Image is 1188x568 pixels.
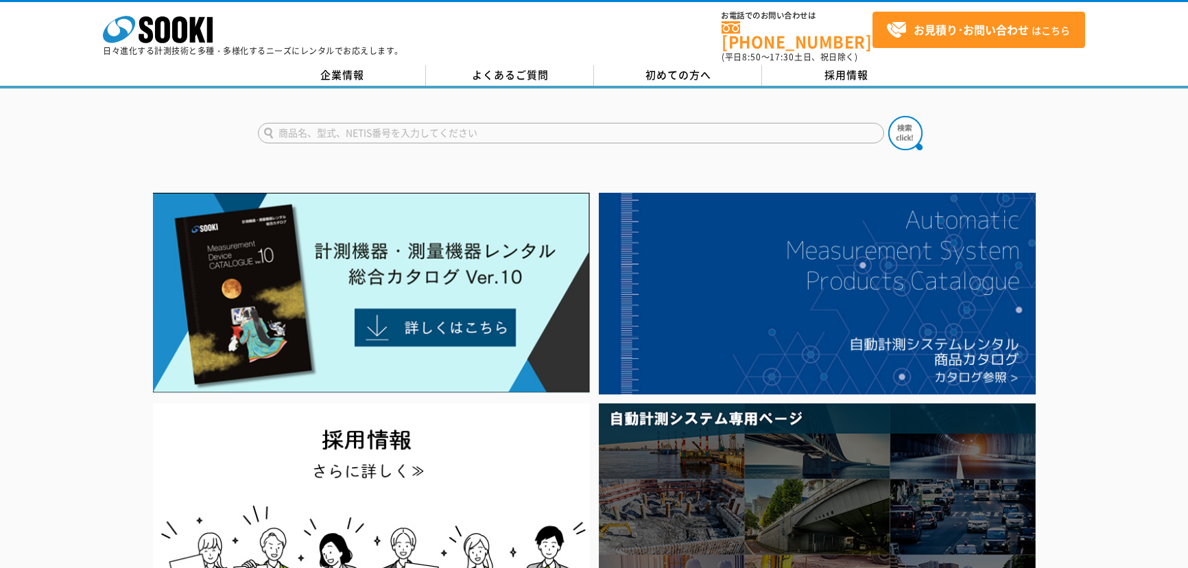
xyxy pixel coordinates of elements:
[258,123,884,143] input: 商品名、型式、NETIS番号を入力してください
[153,193,590,393] img: Catalog Ver10
[645,67,711,82] span: 初めての方へ
[770,51,794,63] span: 17:30
[914,21,1029,38] strong: お見積り･お問い合わせ
[872,12,1085,48] a: お見積り･お問い合わせはこちら
[722,12,872,20] span: お電話でのお問い合わせは
[722,51,857,63] span: (平日 ～ 土日、祝日除く)
[103,47,403,55] p: 日々進化する計測技術と多種・多様化するニーズにレンタルでお応えします。
[594,65,762,86] a: 初めての方へ
[599,193,1036,394] img: 自動計測システムカタログ
[888,116,923,150] img: btn_search.png
[258,65,426,86] a: 企業情報
[742,51,761,63] span: 8:50
[886,20,1070,40] span: はこちら
[426,65,594,86] a: よくあるご質問
[722,21,872,49] a: [PHONE_NUMBER]
[762,65,930,86] a: 採用情報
